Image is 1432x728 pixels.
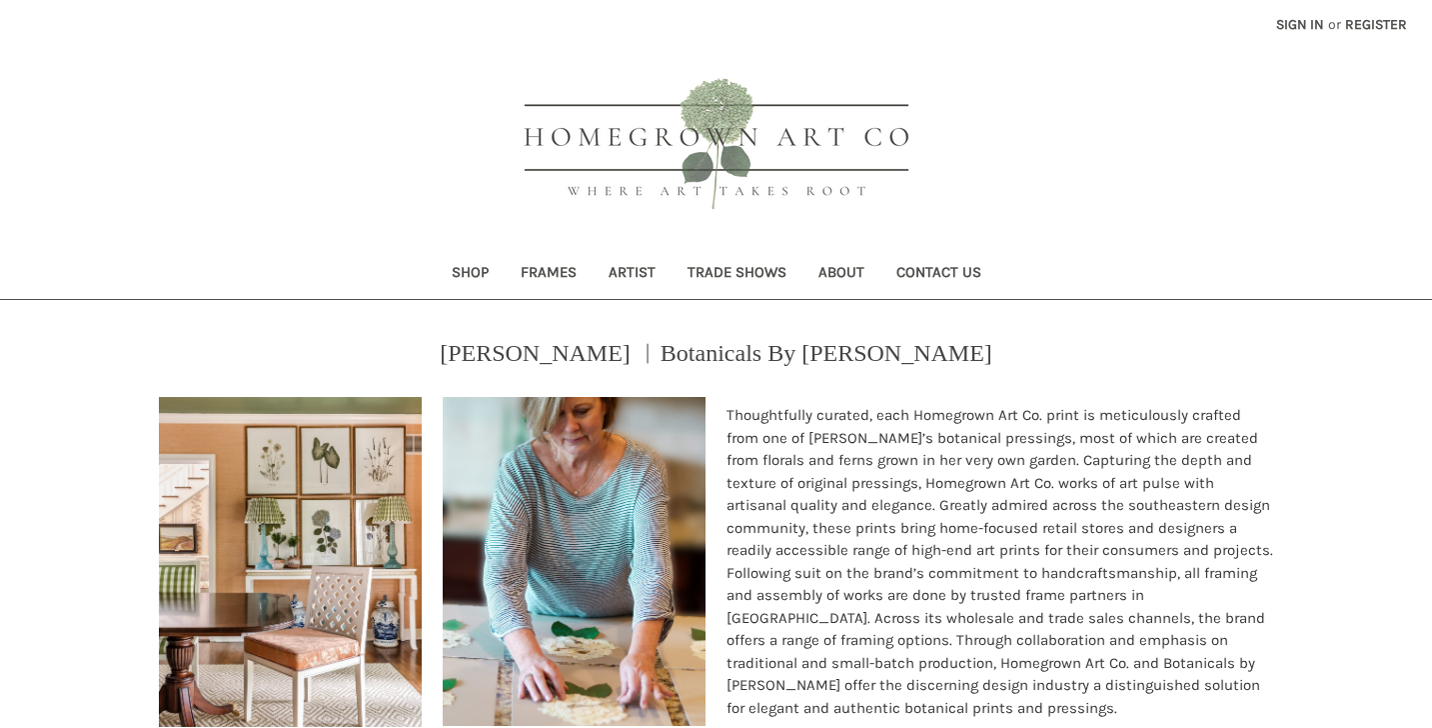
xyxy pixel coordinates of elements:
a: Frames [505,250,593,299]
p: [PERSON_NAME] ︱Botanicals By [PERSON_NAME] [440,335,992,371]
a: Artist [593,250,672,299]
a: About [802,250,880,299]
p: Thoughtfully curated, each Homegrown Art Co. print is meticulously crafted from one of [PERSON_NA... [726,404,1274,719]
a: Trade Shows [672,250,802,299]
span: or [1326,14,1343,35]
img: HOMEGROWN ART CO [492,56,941,236]
a: Contact Us [880,250,997,299]
a: Shop [436,250,505,299]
